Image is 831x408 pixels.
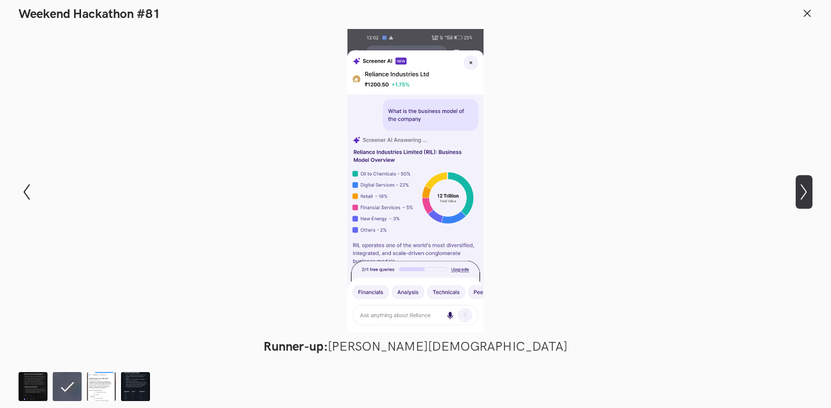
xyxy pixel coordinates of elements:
img: screener_AI.jpg [87,372,116,401]
img: Screener.png [19,372,47,401]
strong: Runner-up: [263,339,328,355]
figcaption: [PERSON_NAME][DEMOGRAPHIC_DATA] [68,339,763,355]
img: Screener_AI.png [121,372,150,401]
h1: Weekend Hackathon #81 [19,7,160,22]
